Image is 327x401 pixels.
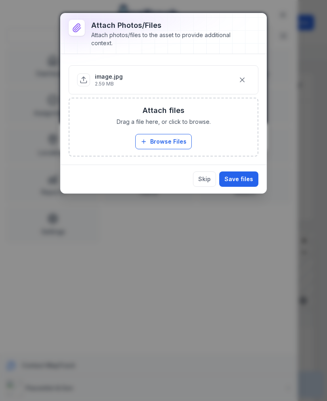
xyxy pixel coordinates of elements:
[193,171,216,187] button: Skip
[143,105,184,116] h3: Attach files
[95,73,123,81] p: image.jpg
[135,134,192,149] button: Browse Files
[95,81,123,87] p: 2.59 MB
[91,20,245,31] h3: Attach photos/files
[117,118,211,126] span: Drag a file here, or click to browse.
[91,31,245,47] div: Attach photos/files to the asset to provide additional context.
[219,171,258,187] button: Save files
